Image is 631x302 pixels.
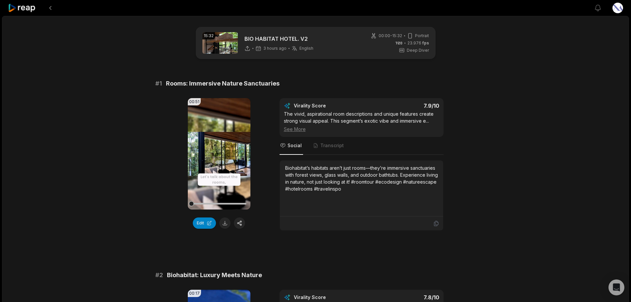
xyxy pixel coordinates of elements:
p: BIO HABITAT HOTEL. V2 [244,35,313,43]
div: The vivid, aspirational room descriptions and unique features create strong visual appeal. This s... [284,110,439,133]
div: Open Intercom Messenger [608,279,624,295]
div: Virality Score [294,102,365,109]
div: 15:32 [202,32,215,39]
div: Biohabitat’s habitats aren’t just rooms—they’re immersive sanctuaries with forest views, glass wa... [285,164,438,192]
div: Virality Score [294,294,365,301]
span: Biohabitat: Luxury Meets Nature [167,271,262,280]
span: Rooms: Immersive Nature Sanctuaries [166,79,280,88]
span: Deep Diver [407,47,429,53]
div: 7.8 /10 [368,294,439,301]
div: 7.9 /10 [368,102,439,109]
span: Portrait [415,33,429,39]
div: See More [284,126,439,133]
span: # 1 [155,79,162,88]
span: English [299,46,313,51]
span: Social [288,142,302,149]
span: Transcript [320,142,344,149]
span: 3 hours ago [263,46,287,51]
nav: Tabs [280,137,444,155]
span: # 2 [155,271,163,280]
button: Edit [193,217,216,229]
span: 00:00 - 15:32 [379,33,402,39]
video: Your browser does not support mp4 format. [188,98,250,210]
span: fps [422,40,429,45]
span: 23.976 [407,40,429,46]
